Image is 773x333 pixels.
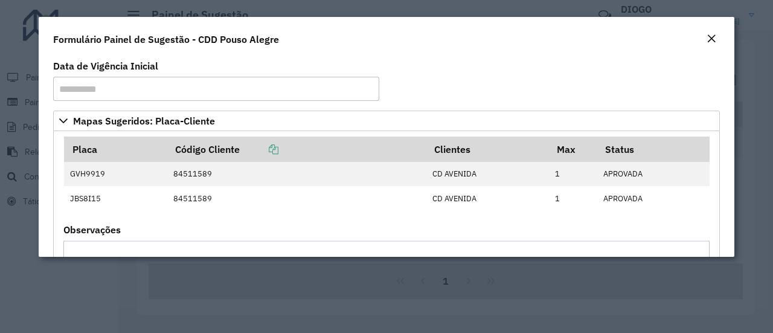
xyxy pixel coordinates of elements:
td: GVH9919 [64,162,167,186]
th: Placa [64,137,167,162]
button: Close [703,31,720,47]
label: Observações [63,222,121,237]
em: Fechar [707,34,716,44]
th: Max [549,137,597,162]
td: CD AVENIDA [426,162,548,186]
td: 1 [549,186,597,210]
th: Status [597,137,710,162]
span: Mapas Sugeridos: Placa-Cliente [73,116,215,126]
td: 84511589 [167,186,426,210]
td: APROVADA [597,186,710,210]
th: Clientes [426,137,548,162]
a: Mapas Sugeridos: Placa-Cliente [53,111,720,131]
td: JBS8I15 [64,186,167,210]
a: Copiar [240,143,278,155]
label: Data de Vigência Inicial [53,59,158,73]
td: 1 [549,162,597,186]
td: 84511589 [167,162,426,186]
td: CD AVENIDA [426,186,548,210]
th: Código Cliente [167,137,426,162]
h4: Formulário Painel de Sugestão - CDD Pouso Alegre [53,32,279,47]
td: APROVADA [597,162,710,186]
